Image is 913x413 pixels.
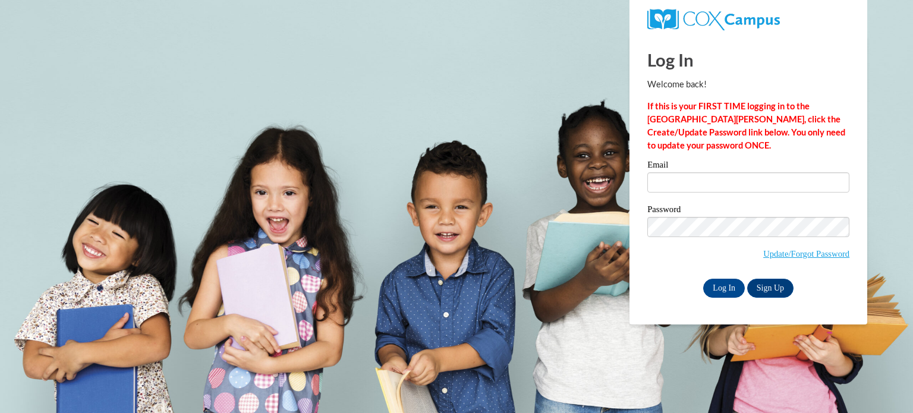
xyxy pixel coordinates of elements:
[747,279,794,298] a: Sign Up
[647,205,849,217] label: Password
[763,249,849,258] a: Update/Forgot Password
[647,14,780,24] a: COX Campus
[647,160,849,172] label: Email
[703,279,745,298] input: Log In
[647,101,845,150] strong: If this is your FIRST TIME logging in to the [GEOGRAPHIC_DATA][PERSON_NAME], click the Create/Upd...
[647,48,849,72] h1: Log In
[647,78,849,91] p: Welcome back!
[647,9,780,30] img: COX Campus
